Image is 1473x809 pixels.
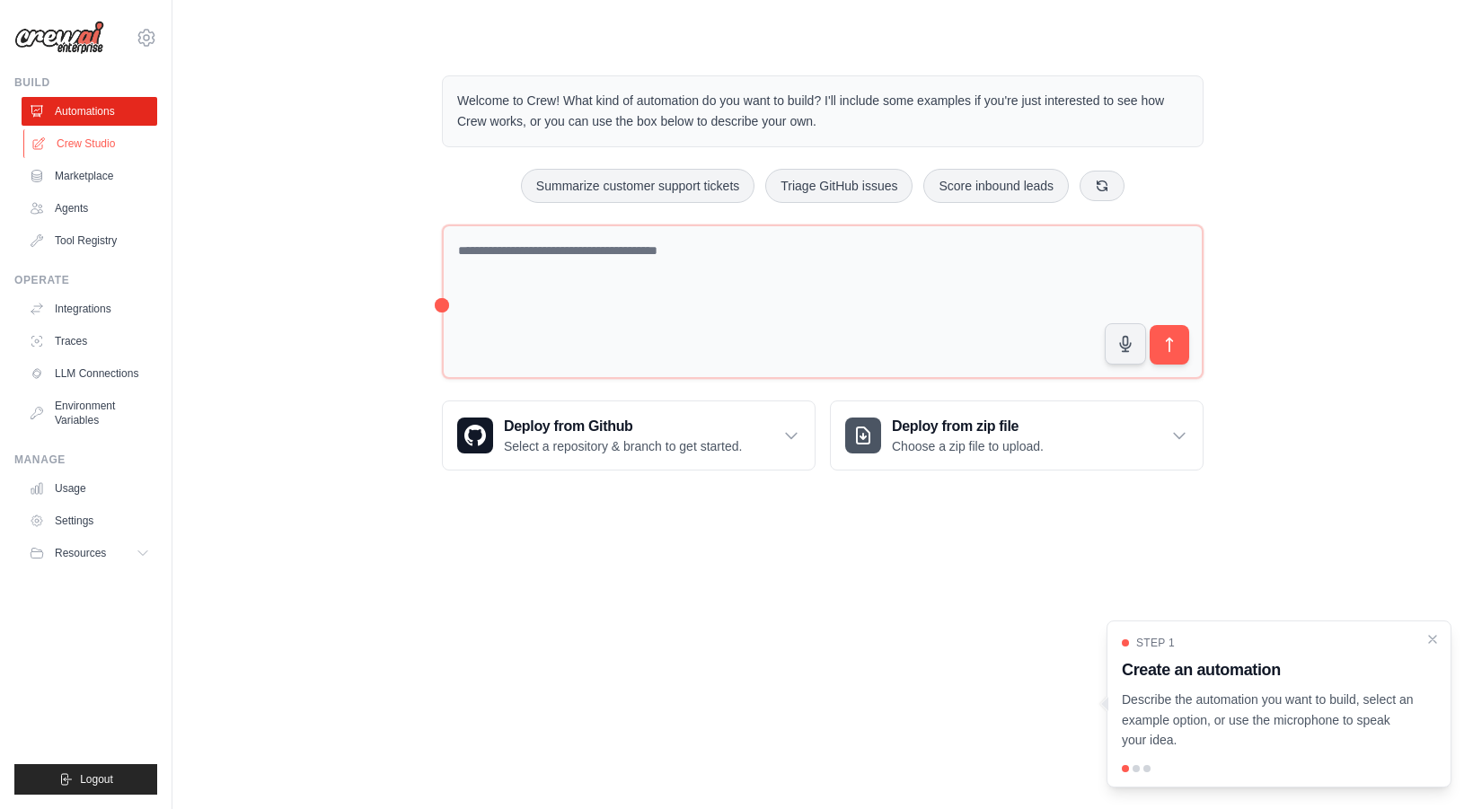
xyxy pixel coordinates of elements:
[765,169,913,203] button: Triage GitHub issues
[1136,636,1175,650] span: Step 1
[504,416,742,437] h3: Deploy from Github
[22,194,157,223] a: Agents
[457,91,1188,132] p: Welcome to Crew! What kind of automation do you want to build? I'll include some examples if you'...
[521,169,754,203] button: Summarize customer support tickets
[22,295,157,323] a: Integrations
[892,416,1044,437] h3: Deploy from zip file
[1122,657,1415,682] h3: Create an automation
[80,772,113,787] span: Logout
[22,391,157,435] a: Environment Variables
[55,546,106,560] span: Resources
[22,226,157,255] a: Tool Registry
[892,437,1044,455] p: Choose a zip file to upload.
[22,97,157,126] a: Automations
[22,506,157,535] a: Settings
[23,129,159,158] a: Crew Studio
[1383,723,1473,809] iframe: Chat Widget
[923,169,1069,203] button: Score inbound leads
[22,162,157,190] a: Marketplace
[22,474,157,503] a: Usage
[14,21,104,55] img: Logo
[22,327,157,356] a: Traces
[22,539,157,567] button: Resources
[22,359,157,388] a: LLM Connections
[1122,690,1415,751] p: Describe the automation you want to build, select an example option, or use the microphone to spe...
[14,764,157,795] button: Logout
[14,453,157,467] div: Manage
[1425,632,1440,646] button: Close walkthrough
[14,75,157,90] div: Build
[14,273,157,287] div: Operate
[504,437,742,455] p: Select a repository & branch to get started.
[1383,723,1473,809] div: Widget de chat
